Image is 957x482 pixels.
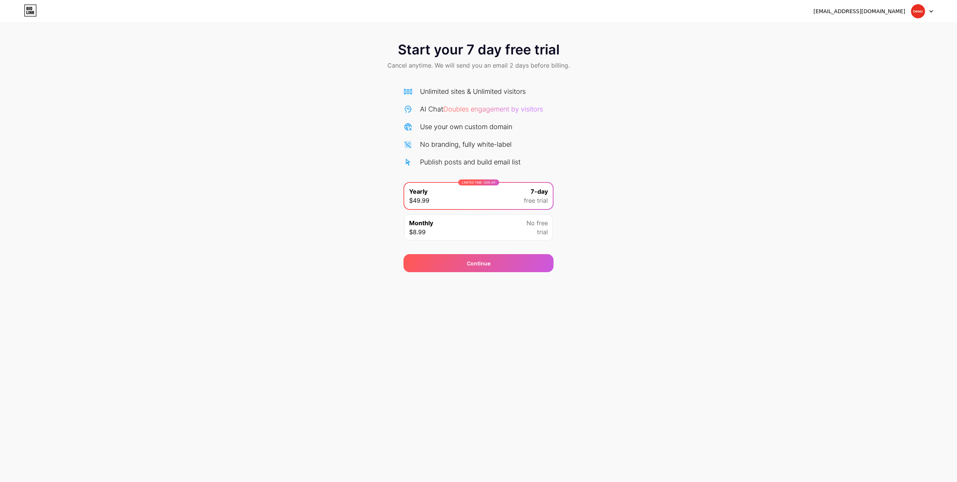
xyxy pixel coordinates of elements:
div: LIMITED TIME : 50% off [458,179,499,185]
span: trial [537,227,548,236]
div: AI Chat [420,104,543,114]
div: Unlimited sites & Unlimited visitors [420,86,526,96]
div: Use your own custom domain [420,122,512,132]
span: 7-day [531,187,548,196]
span: Start your 7 day free trial [398,42,559,57]
span: No free [526,218,548,227]
span: Cancel anytime. We will send you an email 2 days before billing. [387,61,570,70]
span: Yearly [409,187,427,196]
span: Doubles engagement by visitors [443,105,543,113]
div: No branding, fully white-label [420,139,511,149]
span: free trial [524,196,548,205]
span: $49.99 [409,196,429,205]
div: Publish posts and build email list [420,157,520,167]
span: $8.99 [409,227,426,236]
span: Continue [467,259,490,267]
span: Monthly [409,218,433,227]
div: [EMAIL_ADDRESS][DOMAIN_NAME] [813,8,905,15]
img: bexo2026 [911,4,925,18]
